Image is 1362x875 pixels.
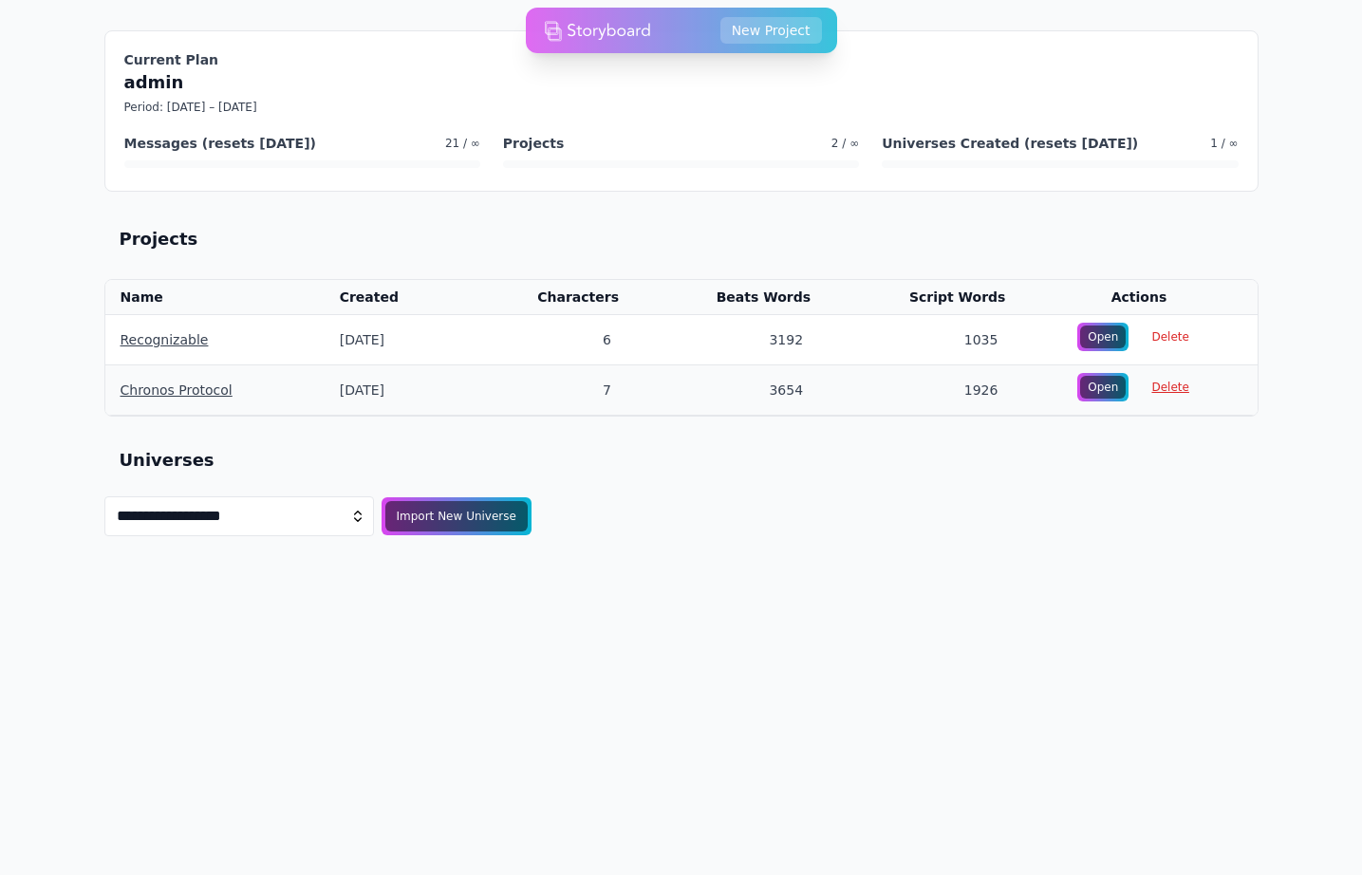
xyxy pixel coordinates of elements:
span: 2 / ∞ [831,136,859,151]
td: 7 [462,365,634,416]
h4: Universes Created (resets [DATE]) [882,134,1138,153]
h4: Projects [503,134,564,153]
p: Period: [DATE] – [DATE] [124,100,1239,115]
p: admin [124,69,1239,96]
td: 1926 [826,365,1020,416]
div: Import New Universe [385,501,528,531]
a: Chronos Protocol [121,382,233,398]
a: Open [1077,323,1129,351]
span: Delete [1140,374,1200,400]
h2: Universes [120,447,215,474]
td: [DATE] [325,315,462,365]
td: [DATE] [325,365,462,416]
th: Script Words [826,280,1020,315]
th: Beats Words [634,280,826,315]
img: storyboard [544,11,650,49]
h2: Projects [120,226,198,252]
td: 6 [462,315,634,365]
span: 21 / ∞ [445,136,480,151]
th: Created [325,280,462,315]
a: Open [1077,373,1129,401]
button: Import New Universe [382,497,532,535]
td: 3654 [634,365,826,416]
div: Open [1080,376,1126,399]
th: Actions [1020,280,1257,315]
span: Delete [1140,324,1200,350]
a: Recognizable [121,332,209,347]
td: 1035 [826,315,1020,365]
h4: Messages (resets [DATE]) [124,134,316,153]
span: 1 / ∞ [1210,136,1238,151]
th: Characters [462,280,634,315]
div: Open [1080,326,1126,348]
button: New Project [720,17,822,44]
h3: Current Plan [124,50,1239,69]
td: 3192 [634,315,826,365]
th: Name [105,280,325,315]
